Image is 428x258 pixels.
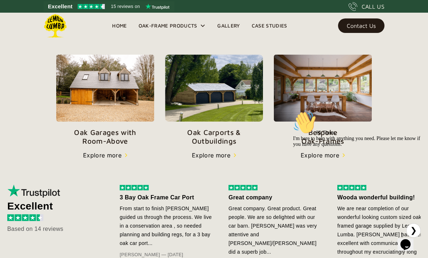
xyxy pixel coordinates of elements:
[3,3,26,26] img: :wave:
[192,151,230,160] div: Explore more
[145,4,169,9] img: Trustpilot logo
[139,21,197,30] div: Oak-Frame Products
[7,214,44,221] img: 4.5 stars
[120,193,214,202] div: 3 Bay Oak Frame Car Port
[3,22,130,39] span: Hi There, I'm here to help with anything you need. Please let me know if you have any questions.
[7,202,98,211] div: Excellent
[133,13,212,39] div: Oak-Frame Products
[347,23,376,28] div: Contact Us
[290,108,421,225] iframe: chat widget
[83,151,122,160] div: Explore more
[192,151,236,160] a: Explore more
[211,20,246,31] a: Gallery
[78,4,105,9] img: Trustpilot 4.5 stars
[229,193,323,202] div: Great company
[274,55,372,145] a: BespokeOak-Frames
[7,225,98,233] div: Based on 14 reviews
[165,128,263,145] p: Oak Carports & Outbuildings
[7,185,62,198] img: Trustpilot
[349,2,384,11] a: CALL US
[229,185,258,190] img: 5 stars
[56,55,154,145] a: Oak Garages withRoom-Above
[48,2,73,11] span: Excellent
[44,1,174,12] a: See Lemon Lumba reviews on Trustpilot
[83,151,127,160] a: Explore more
[56,128,154,145] p: Oak Garages with Room-Above
[120,185,149,190] img: 5 stars
[338,18,384,33] a: Contact Us
[165,55,263,145] a: Oak Carports &Outbuildings
[274,128,372,145] p: Bespoke Oak-Frames
[111,2,140,11] span: 15 reviews on
[362,2,384,11] div: CALL US
[246,20,293,31] a: Case Studies
[229,204,323,256] div: Great company. Great product. Great people. We are so delighted with our car barn. [PERSON_NAME] ...
[398,229,421,251] iframe: chat widget
[3,3,133,39] div: 👋Hi There,I'm here to help with anything you need. Please let me know if you have any questions.
[120,204,214,248] div: From start to finish [PERSON_NAME] guided us through the process. We live in a conservation area ...
[106,20,132,31] a: Home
